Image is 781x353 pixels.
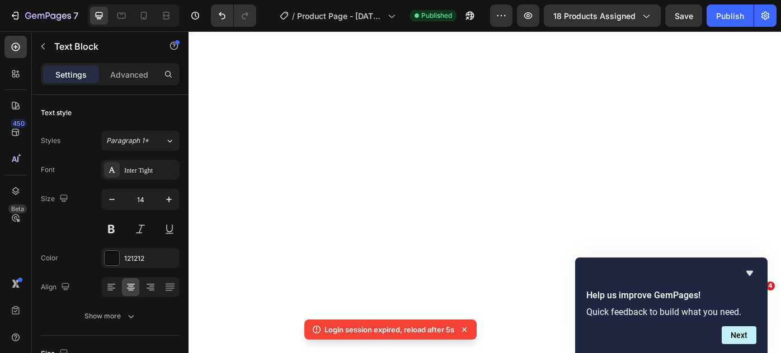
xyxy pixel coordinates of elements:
[716,10,744,22] div: Publish
[11,119,27,128] div: 450
[41,108,72,118] div: Text style
[292,10,295,22] span: /
[106,136,149,146] span: Paragraph 1*
[41,253,58,263] div: Color
[665,4,702,27] button: Save
[297,10,383,22] span: Product Page - [DATE] 13:09:54
[586,266,756,344] div: Help us improve GemPages!
[55,69,87,80] p: Settings
[189,31,781,353] iframe: Design area
[675,11,693,21] span: Save
[41,165,55,175] div: Font
[8,204,27,213] div: Beta
[110,69,148,80] p: Advanced
[4,4,83,27] button: 7
[324,324,454,335] p: Login session expired, reload after 5s
[41,306,180,326] button: Show more
[553,10,636,22] span: 18 products assigned
[54,40,149,53] p: Text Block
[73,9,78,22] p: 7
[766,282,775,290] span: 4
[421,11,452,21] span: Published
[41,136,60,146] div: Styles
[84,311,137,322] div: Show more
[586,307,756,317] p: Quick feedback to build what you need.
[586,289,756,302] h2: Help us improve GemPages!
[211,4,256,27] div: Undo/Redo
[722,326,756,344] button: Next question
[124,165,177,175] div: Inter Tight
[124,254,177,264] div: 121212
[41,192,70,207] div: Size
[707,4,754,27] button: Publish
[101,131,180,151] button: Paragraph 1*
[41,280,72,295] div: Align
[544,4,661,27] button: 18 products assigned
[743,266,756,280] button: Hide survey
